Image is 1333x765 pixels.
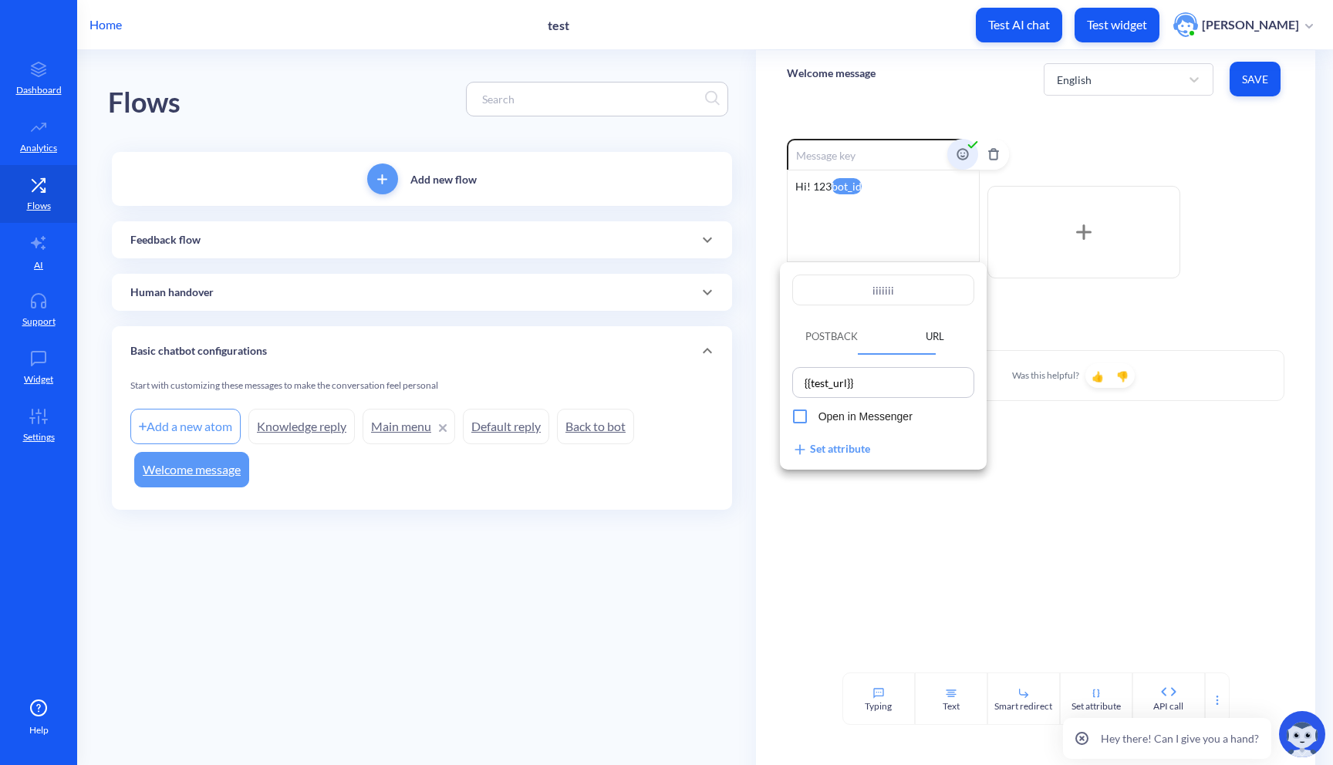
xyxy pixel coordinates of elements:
[797,372,970,393] input: Enter URL
[1101,730,1259,746] p: Hey there! Can I give you a hand?
[1279,711,1325,757] img: copilot-icon.svg
[792,275,974,305] input: Button title
[805,330,858,342] span: Postback
[818,409,913,425] span: Open in Messenger
[792,441,870,457] div: Set attribute
[926,330,944,342] span: URL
